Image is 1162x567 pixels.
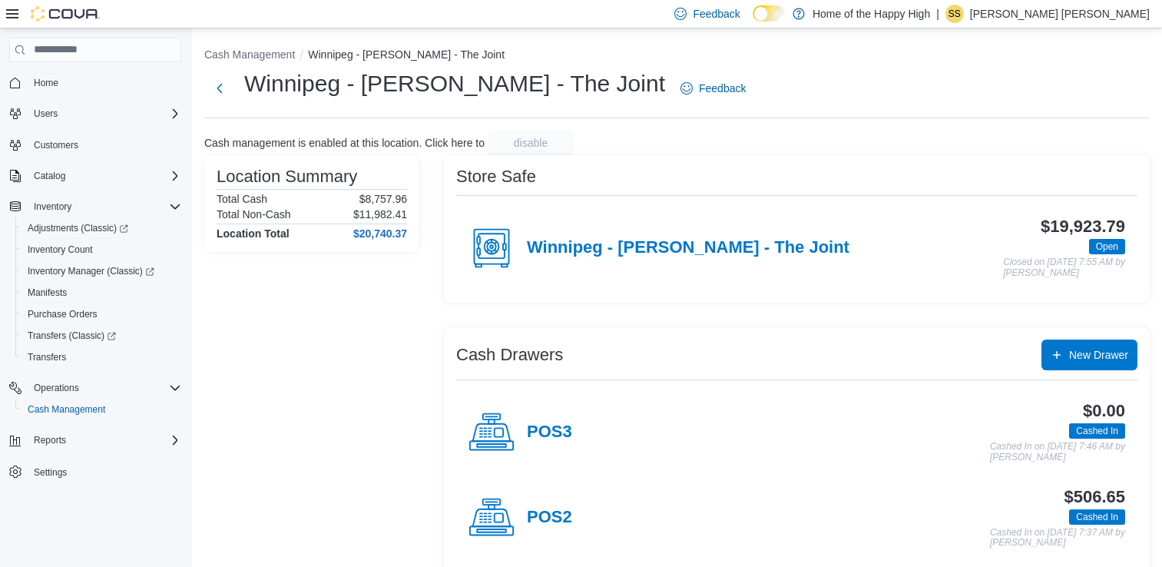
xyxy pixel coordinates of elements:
[753,5,785,22] input: Dark Mode
[527,508,572,528] h4: POS2
[28,265,154,277] span: Inventory Manager (Classic)
[9,65,181,523] nav: Complex example
[1076,424,1118,438] span: Cashed In
[970,5,1150,23] p: [PERSON_NAME] [PERSON_NAME]
[22,327,181,345] span: Transfers (Classic)
[3,196,187,217] button: Inventory
[3,71,187,94] button: Home
[28,222,128,234] span: Adjustments (Classic)
[456,167,536,186] h3: Store Safe
[1003,257,1125,278] p: Closed on [DATE] 7:55 AM by [PERSON_NAME]
[22,262,181,280] span: Inventory Manager (Classic)
[22,305,104,323] a: Purchase Orders
[1041,217,1125,236] h3: $19,923.79
[3,429,187,451] button: Reports
[22,240,99,259] a: Inventory Count
[15,239,187,260] button: Inventory Count
[456,346,563,364] h3: Cash Drawers
[28,167,181,185] span: Catalog
[28,136,84,154] a: Customers
[353,227,407,240] h4: $20,740.37
[22,219,181,237] span: Adjustments (Classic)
[34,466,67,479] span: Settings
[990,442,1125,463] p: Cashed In on [DATE] 7:46 AM by [PERSON_NAME]
[527,423,572,443] h4: POS3
[22,400,111,419] a: Cash Management
[22,283,181,302] span: Manifests
[204,73,235,104] button: Next
[936,5,939,23] p: |
[22,283,73,302] a: Manifests
[28,197,78,216] button: Inventory
[15,325,187,346] a: Transfers (Classic)
[28,431,72,449] button: Reports
[990,528,1125,549] p: Cashed In on [DATE] 7:37 AM by [PERSON_NAME]
[22,305,181,323] span: Purchase Orders
[28,135,181,154] span: Customers
[28,167,71,185] button: Catalog
[28,74,65,92] a: Home
[28,379,181,397] span: Operations
[15,217,187,239] a: Adjustments (Classic)
[34,201,71,213] span: Inventory
[1076,510,1118,524] span: Cashed In
[22,348,181,366] span: Transfers
[1096,240,1118,254] span: Open
[813,5,930,23] p: Home of the Happy High
[1069,509,1125,525] span: Cashed In
[1041,340,1137,370] button: New Drawer
[217,193,267,205] h6: Total Cash
[3,134,187,156] button: Customers
[22,400,181,419] span: Cash Management
[217,167,357,186] h3: Location Summary
[1069,423,1125,439] span: Cashed In
[308,48,505,61] button: Winnipeg - [PERSON_NAME] - The Joint
[693,6,740,22] span: Feedback
[28,379,85,397] button: Operations
[945,5,964,23] div: Shivani Shivani
[674,73,752,104] a: Feedback
[28,403,105,416] span: Cash Management
[28,351,66,363] span: Transfers
[28,287,67,299] span: Manifests
[1089,239,1125,254] span: Open
[948,5,961,23] span: SS
[3,103,187,124] button: Users
[28,431,181,449] span: Reports
[699,81,746,96] span: Feedback
[1083,402,1125,420] h3: $0.00
[34,77,58,89] span: Home
[22,262,161,280] a: Inventory Manager (Classic)
[28,462,181,481] span: Settings
[28,330,116,342] span: Transfers (Classic)
[1069,347,1128,363] span: New Drawer
[527,238,849,258] h4: Winnipeg - [PERSON_NAME] - The Joint
[3,165,187,187] button: Catalog
[22,327,122,345] a: Transfers (Classic)
[28,73,181,92] span: Home
[34,434,66,446] span: Reports
[28,244,93,256] span: Inventory Count
[28,104,181,123] span: Users
[34,170,65,182] span: Catalog
[22,240,181,259] span: Inventory Count
[514,135,548,151] span: disable
[204,137,485,149] p: Cash management is enabled at this location. Click here to
[15,282,187,303] button: Manifests
[34,139,78,151] span: Customers
[15,260,187,282] a: Inventory Manager (Classic)
[3,377,187,399] button: Operations
[244,68,665,99] h1: Winnipeg - [PERSON_NAME] - The Joint
[28,463,73,482] a: Settings
[359,193,407,205] p: $8,757.96
[353,208,407,220] p: $11,982.41
[22,348,72,366] a: Transfers
[204,48,295,61] button: Cash Management
[15,346,187,368] button: Transfers
[15,303,187,325] button: Purchase Orders
[34,382,79,394] span: Operations
[217,208,291,220] h6: Total Non-Cash
[34,108,58,120] span: Users
[15,399,187,420] button: Cash Management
